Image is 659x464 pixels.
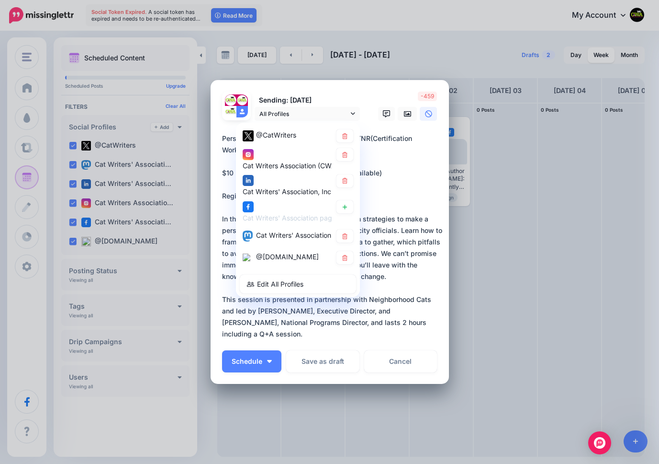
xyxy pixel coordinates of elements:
span: Cat Writers Association (CWA) account [243,162,366,170]
span: @[DOMAIN_NAME] [256,253,319,261]
span: Cat Writers' Association [256,231,331,239]
img: mastodon-square.png [243,231,253,242]
img: instagram-square.png [243,149,254,160]
span: All Profiles [259,109,348,119]
button: Save as draft [286,350,359,372]
img: user_default_image.png [236,106,248,117]
img: twitter-square.png [243,130,254,141]
button: Schedule [222,350,281,372]
img: bluesky-square.png [243,254,250,261]
span: Cat Writers' Association, Inc. page [243,187,351,196]
img: ffae8dcf99b1d535-87638.png [225,106,236,117]
img: 45698106_333706100514846_7785613158785220608_n-bsa140427.jpg [236,94,248,106]
a: All Profiles [255,107,360,121]
span: Cat Writers' Association page [243,214,336,222]
img: arrow-down-white.png [267,360,272,363]
span: -459 [418,92,437,101]
a: Edit All Profiles [240,275,356,293]
div: Persuading Municipal Officials to go with TNR(Certification Workshop) $10 Fee(plus appropriate ta... [222,133,442,340]
span: @CatWriters [256,131,296,139]
a: Cancel [364,350,437,372]
p: Sending: [DATE] [255,95,360,106]
div: Open Intercom Messenger [588,431,611,454]
img: facebook-square.png [243,201,254,212]
span: Schedule [232,358,262,365]
img: 1qlX9Brh-74720.jpg [225,94,236,106]
img: linkedin-square.png [243,175,254,186]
